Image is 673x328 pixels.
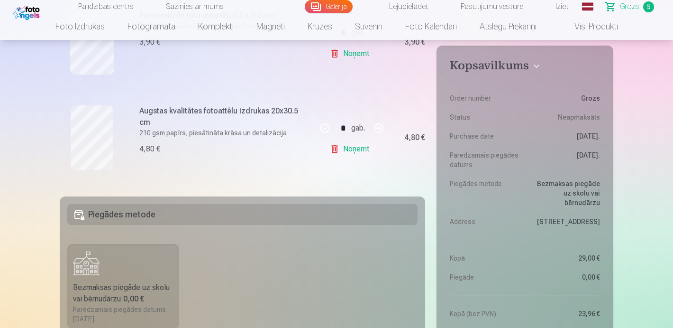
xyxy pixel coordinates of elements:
div: 4,80 € [404,135,425,141]
span: Neapmaksāts [558,112,600,122]
a: Krūzes [296,13,344,40]
div: 4,80 € [139,143,160,155]
dt: Purchase date [450,131,520,141]
a: Visi produkti [548,13,629,40]
div: 3,90 € [404,39,425,45]
div: Bezmaksas piegāde uz skolu vai bērnudārzu : [73,282,173,305]
a: Foto kalendāri [394,13,468,40]
a: Atslēgu piekariņi [468,13,548,40]
div: 3,90 € [139,37,160,48]
h5: Piegādes metode [67,204,418,225]
dd: 29,00 € [529,253,600,263]
a: Foto izdrukas [44,13,116,40]
dt: Piegādes metode [450,179,520,207]
dd: [STREET_ADDRESS] [529,217,600,226]
dt: Address [450,217,520,226]
a: Fotogrāmata [116,13,187,40]
h6: Augstas kvalitātes fotoattēlu izdrukas 20x30.5 cm [139,105,310,128]
img: /fa1 [13,4,42,20]
span: Grozs [620,1,639,12]
div: Paredzamais piegādes datums [DATE]. [73,305,173,324]
dt: Kopā (bez PVN) [450,309,520,319]
dd: Grozs [529,94,600,103]
b: 0,00 € [123,294,144,303]
a: Magnēti [245,13,296,40]
dd: 0,00 € [529,272,600,282]
dd: Bezmaksas piegāde uz skolu vai bērnudārzu [529,179,600,207]
dt: Order number [450,94,520,103]
a: Komplekti [187,13,245,40]
a: Noņemt [330,140,373,159]
dd: [DATE]. [529,150,600,169]
button: Kopsavilkums [450,59,600,76]
a: Suvenīri [344,13,394,40]
p: 210 gsm papīrs, piesātināta krāsa un detalizācija [139,128,310,138]
span: 5 [643,1,654,12]
dt: Paredzamais piegādes datums [450,150,520,169]
dd: 23,96 € [529,309,600,319]
div: gab. [351,117,365,140]
dt: Piegāde [450,272,520,282]
dd: [DATE]. [529,131,600,141]
a: Noņemt [330,44,373,63]
dt: Status [450,112,520,122]
dt: Kopā [450,253,520,263]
